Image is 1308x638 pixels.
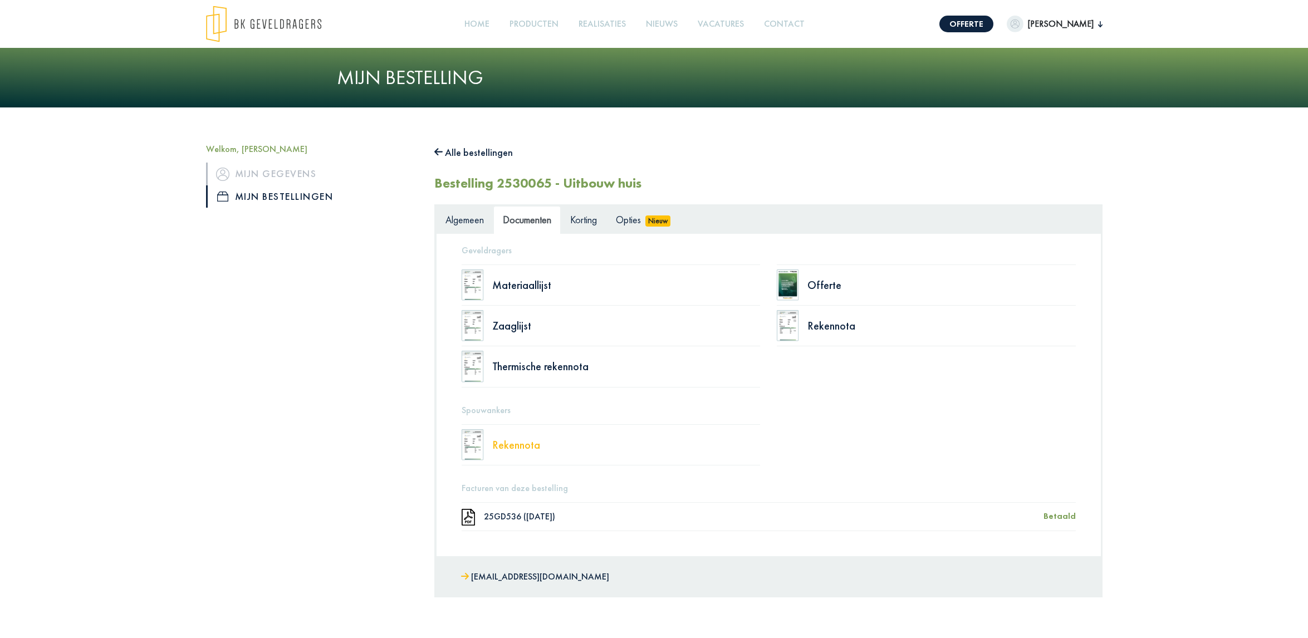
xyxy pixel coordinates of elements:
img: doc [462,351,484,382]
img: doc [777,310,799,341]
button: Alle bestellingen [434,144,513,161]
img: icon [216,168,229,181]
span: Documenten [503,213,551,226]
h5: Geveldragers [462,245,1076,256]
h5: Welkom, [PERSON_NAME] [206,144,418,154]
div: Thermische rekennota [492,361,761,372]
span: Opties [616,213,641,226]
div: Zaaglijst [492,320,761,331]
img: logo [206,6,321,42]
ul: Tabs [436,206,1101,233]
a: iconMijn gegevens [206,163,418,185]
a: Contact [760,12,809,37]
h1: Mijn bestelling [337,66,972,90]
a: Producten [505,12,563,37]
a: Offerte [939,16,993,32]
img: doc [462,310,484,341]
a: Realisaties [574,12,630,37]
div: Betaald [1044,511,1076,522]
a: [EMAIL_ADDRESS][DOMAIN_NAME] [461,569,609,585]
span: Nieuw [645,215,671,227]
img: doc [462,509,476,526]
a: Nieuws [641,12,682,37]
div: 25GD536 ([DATE]) [484,512,1044,521]
h5: Spouwankers [462,405,1076,415]
h2: Bestelling 2530065 - Uitbouw huis [434,175,641,192]
img: doc [777,269,799,301]
a: Vacatures [693,12,748,37]
span: Algemeen [445,213,484,226]
button: [PERSON_NAME] [1007,16,1103,32]
div: Offerte [807,279,1076,291]
div: Materiaallijst [492,279,761,291]
img: dummypic.png [1007,16,1023,32]
div: Rekennota [492,439,761,450]
img: icon [217,192,228,202]
img: doc [462,429,484,460]
img: doc [462,269,484,301]
div: Rekennota [807,320,1076,331]
span: [PERSON_NAME] [1023,17,1098,31]
span: Korting [570,213,597,226]
a: Home [460,12,494,37]
h5: Facturen van deze bestelling [462,483,1076,493]
a: iconMijn bestellingen [206,185,418,208]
